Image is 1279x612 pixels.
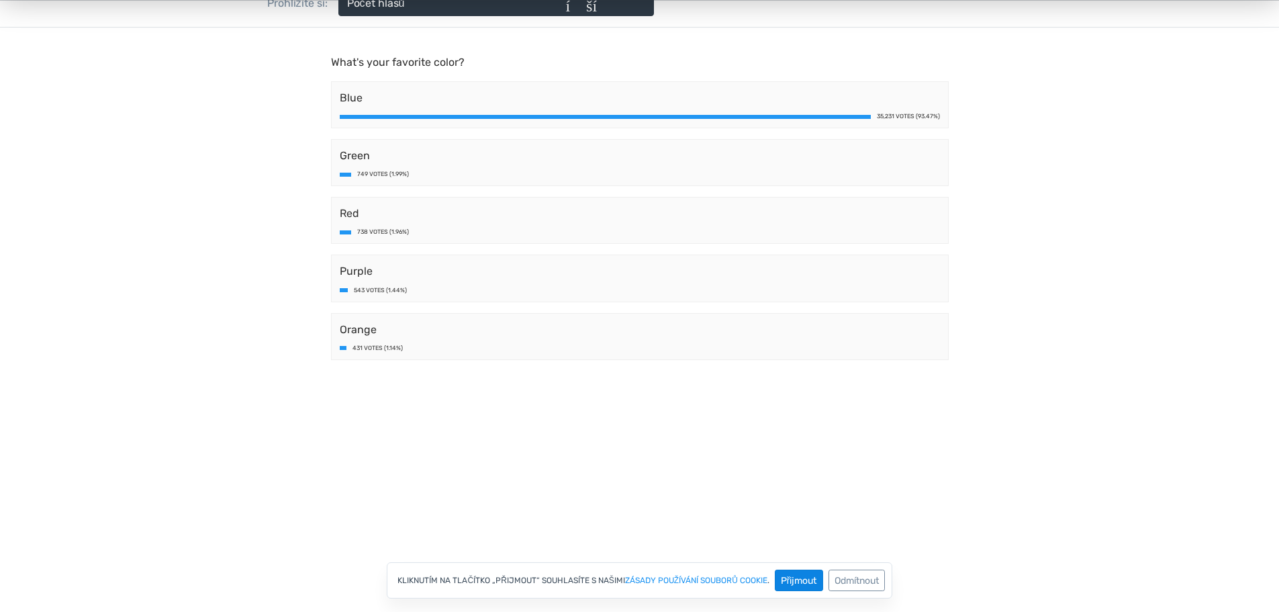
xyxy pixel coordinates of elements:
div: 543 Votes (1.44%) [354,260,407,266]
button: Odmítnout [828,570,885,591]
span: Purple [340,236,940,252]
div: 738 Votes (1.96%) [357,202,409,208]
font: zásady používání souborů cookie [625,576,767,585]
font: . [767,576,769,585]
button: Přijmout [775,570,823,591]
a: zásady používání souborů cookie [625,576,767,584]
span: Orange [340,294,940,310]
font: Kliknutím na tlačítko „Přijmout“ souhlasíte s našimi [397,576,624,585]
div: 749 Votes (1.99%) [357,144,409,150]
p: What's your favorite color? [331,27,949,43]
div: 431 Votes (1.14%) [352,318,403,324]
font: Odmítnout [835,575,879,586]
font: Přijmout [781,575,817,586]
span: Blue [340,62,940,79]
div: 35,231 Votes (93.47%) [877,86,940,92]
span: Red [340,178,940,194]
span: Green [340,120,940,136]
